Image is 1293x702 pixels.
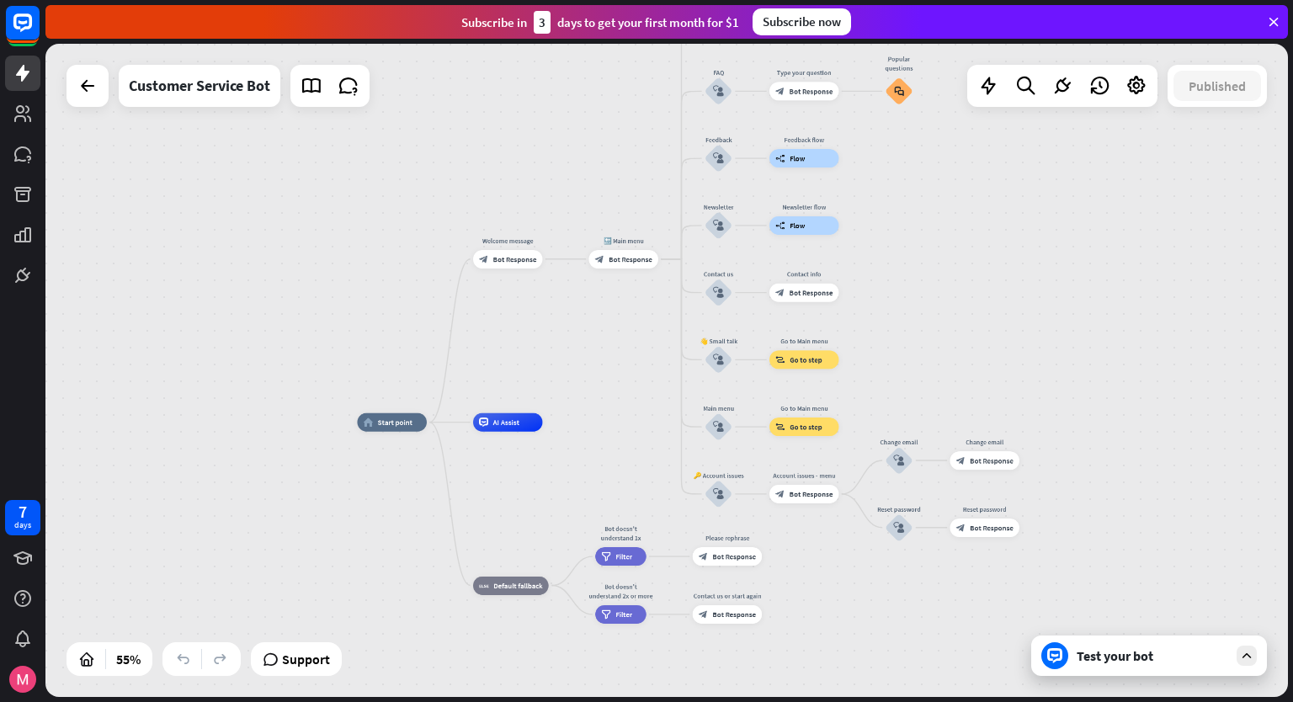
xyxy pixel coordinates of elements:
[493,254,537,263] span: Bot Response
[5,500,40,535] a: 7 days
[111,646,146,673] div: 55%
[582,236,665,245] div: 🔙 Main menu
[282,646,330,673] span: Support
[713,422,724,433] i: block_user_input
[713,354,724,365] i: block_user_input
[1173,71,1261,101] button: Published
[871,504,927,513] div: Reset password
[790,87,833,96] span: Bot Response
[699,552,708,561] i: block_bot_response
[479,254,488,263] i: block_bot_response
[775,489,785,498] i: block_bot_response
[601,552,611,561] i: filter
[775,154,785,163] i: builder_tree
[595,254,604,263] i: block_bot_response
[775,423,785,432] i: block_goto
[775,355,785,364] i: block_goto
[1077,647,1228,664] div: Test your bot
[763,68,846,77] div: Type your question
[493,417,519,427] span: AI Assist
[466,236,550,245] div: Welcome message
[970,455,1014,465] span: Bot Response
[588,582,653,600] div: Bot doesn't understand 2x or more
[615,609,632,619] span: Filter
[956,455,966,465] i: block_bot_response
[893,522,904,533] i: block_user_input
[790,221,805,230] span: Flow
[893,455,904,465] i: block_user_input
[690,136,746,145] div: Feedback
[763,471,846,480] div: Account issues - menu
[699,609,708,619] i: block_bot_response
[13,7,64,57] button: Open LiveChat chat widget
[364,417,374,427] i: home_2
[712,552,756,561] span: Bot Response
[19,504,27,519] div: 7
[713,287,724,298] i: block_user_input
[609,254,652,263] span: Bot Response
[713,153,724,164] i: block_user_input
[493,581,542,590] span: Default fallback
[690,269,746,279] div: Contact us
[790,489,833,498] span: Bot Response
[713,488,724,499] i: block_user_input
[790,355,822,364] span: Go to step
[790,423,822,432] span: Go to step
[461,11,739,34] div: Subscribe in days to get your first month for $1
[763,269,846,279] div: Contact info
[615,552,632,561] span: Filter
[775,288,785,297] i: block_bot_response
[763,404,846,413] div: Go to Main menu
[690,471,746,480] div: 🔑 Account issues
[601,609,611,619] i: filter
[690,202,746,211] div: Newsletter
[690,404,746,413] div: Main menu
[14,519,31,531] div: days
[763,337,846,346] div: Go to Main menu
[713,86,724,97] i: block_user_input
[129,65,270,107] div: Customer Service Bot
[894,86,904,96] i: block_faq
[956,523,966,532] i: block_bot_response
[690,337,746,346] div: 👋 Small talk
[378,417,412,427] span: Start point
[588,524,653,543] div: Bot doesn't understand 1x
[943,504,1026,513] div: Reset password
[775,221,785,230] i: builder_tree
[790,288,833,297] span: Bot Response
[685,591,769,600] div: Contact us or start again
[713,220,724,231] i: block_user_input
[943,437,1026,446] div: Change email
[712,609,756,619] span: Bot Response
[763,202,846,211] div: Newsletter flow
[790,154,805,163] span: Flow
[479,581,489,590] i: block_fallback
[970,523,1014,532] span: Bot Response
[690,68,746,77] div: FAQ
[878,54,920,72] div: Popular questions
[871,437,927,446] div: Change email
[685,534,769,543] div: Please rephrase
[775,87,785,96] i: block_bot_response
[534,11,551,34] div: 3
[763,136,846,145] div: Feedback flow
[753,8,851,35] div: Subscribe now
